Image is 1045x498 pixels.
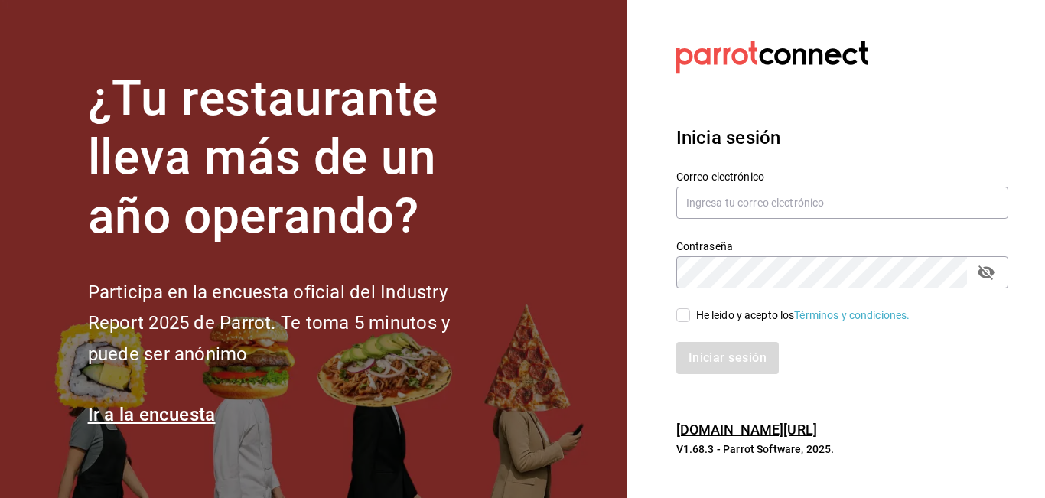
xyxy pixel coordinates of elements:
div: He leído y acepto los [696,308,910,324]
p: V1.68.3 - Parrot Software, 2025. [676,441,1008,457]
label: Correo electrónico [676,171,1008,182]
a: Ir a la encuesta [88,404,216,425]
h2: Participa en la encuesta oficial del Industry Report 2025 de Parrot. Te toma 5 minutos y puede se... [88,277,501,370]
input: Ingresa tu correo electrónico [676,187,1008,219]
a: [DOMAIN_NAME][URL] [676,422,817,438]
a: Términos y condiciones. [794,309,910,321]
h3: Inicia sesión [676,124,1008,151]
label: Contraseña [676,241,1008,252]
button: passwordField [973,259,999,285]
h1: ¿Tu restaurante lleva más de un año operando? [88,70,501,246]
